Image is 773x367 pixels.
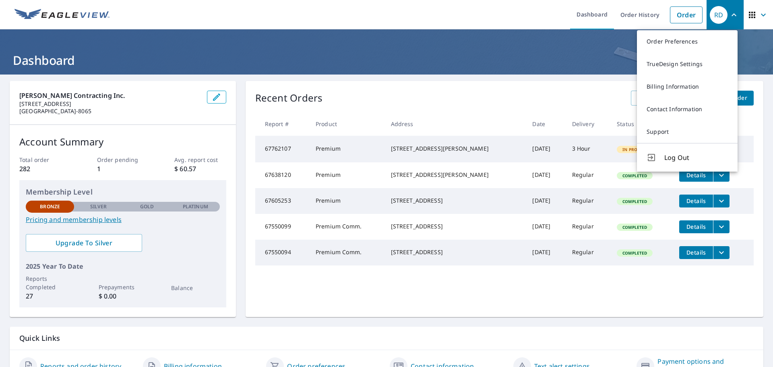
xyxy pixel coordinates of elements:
[391,248,520,256] div: [STREET_ADDRESS]
[384,112,526,136] th: Address
[684,223,708,230] span: Details
[26,215,220,224] a: Pricing and membership levels
[19,91,200,100] p: [PERSON_NAME] Contracting Inc.
[309,162,384,188] td: Premium
[26,274,74,291] p: Reports Completed
[670,6,703,23] a: Order
[99,291,147,301] p: $ 0.00
[637,120,738,143] a: Support
[255,188,309,214] td: 67605253
[255,214,309,240] td: 67550099
[610,112,673,136] th: Status
[637,30,738,53] a: Order Preferences
[566,112,610,136] th: Delivery
[10,52,763,68] h1: Dashboard
[631,91,688,106] a: View All Orders
[171,284,219,292] p: Balance
[684,197,708,205] span: Details
[19,156,71,164] p: Total order
[140,203,154,210] p: Gold
[526,188,565,214] td: [DATE]
[679,169,713,182] button: detailsBtn-67638120
[391,145,520,153] div: [STREET_ADDRESS][PERSON_NAME]
[14,9,110,21] img: EV Logo
[637,53,738,75] a: TrueDesign Settings
[19,135,226,149] p: Account Summary
[566,136,610,162] td: 3 Hour
[255,91,323,106] p: Recent Orders
[710,6,728,24] div: RD
[566,162,610,188] td: Regular
[713,195,730,207] button: filesDropdownBtn-67605253
[40,203,60,210] p: Bronze
[391,171,520,179] div: [STREET_ADDRESS][PERSON_NAME]
[391,197,520,205] div: [STREET_ADDRESS]
[26,291,74,301] p: 27
[637,143,738,172] button: Log Out
[19,108,200,115] p: [GEOGRAPHIC_DATA]-8065
[618,224,652,230] span: Completed
[174,156,226,164] p: Avg. report cost
[26,234,142,252] a: Upgrade To Silver
[97,156,149,164] p: Order pending
[309,240,384,265] td: Premium Comm.
[19,100,200,108] p: [STREET_ADDRESS]
[679,195,713,207] button: detailsBtn-67605253
[618,173,652,178] span: Completed
[255,240,309,265] td: 67550094
[26,261,220,271] p: 2025 Year To Date
[309,112,384,136] th: Product
[526,240,565,265] td: [DATE]
[566,214,610,240] td: Regular
[32,238,136,247] span: Upgrade To Silver
[566,188,610,214] td: Regular
[618,147,652,152] span: In Process
[526,112,565,136] th: Date
[255,136,309,162] td: 67762107
[713,246,730,259] button: filesDropdownBtn-67550094
[713,169,730,182] button: filesDropdownBtn-67638120
[174,164,226,174] p: $ 60.57
[99,283,147,291] p: Prepayments
[566,240,610,265] td: Regular
[679,246,713,259] button: detailsBtn-67550094
[637,98,738,120] a: Contact Information
[309,136,384,162] td: Premium
[255,112,309,136] th: Report #
[664,153,728,162] span: Log Out
[526,162,565,188] td: [DATE]
[684,249,708,256] span: Details
[391,222,520,230] div: [STREET_ADDRESS]
[526,136,565,162] td: [DATE]
[309,188,384,214] td: Premium
[618,250,652,256] span: Completed
[183,203,208,210] p: Platinum
[90,203,107,210] p: Silver
[684,171,708,179] span: Details
[255,162,309,188] td: 67638120
[637,75,738,98] a: Billing Information
[618,199,652,204] span: Completed
[679,220,713,233] button: detailsBtn-67550099
[19,164,71,174] p: 282
[97,164,149,174] p: 1
[309,214,384,240] td: Premium Comm.
[19,333,754,343] p: Quick Links
[526,214,565,240] td: [DATE]
[26,187,220,197] p: Membership Level
[713,220,730,233] button: filesDropdownBtn-67550099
